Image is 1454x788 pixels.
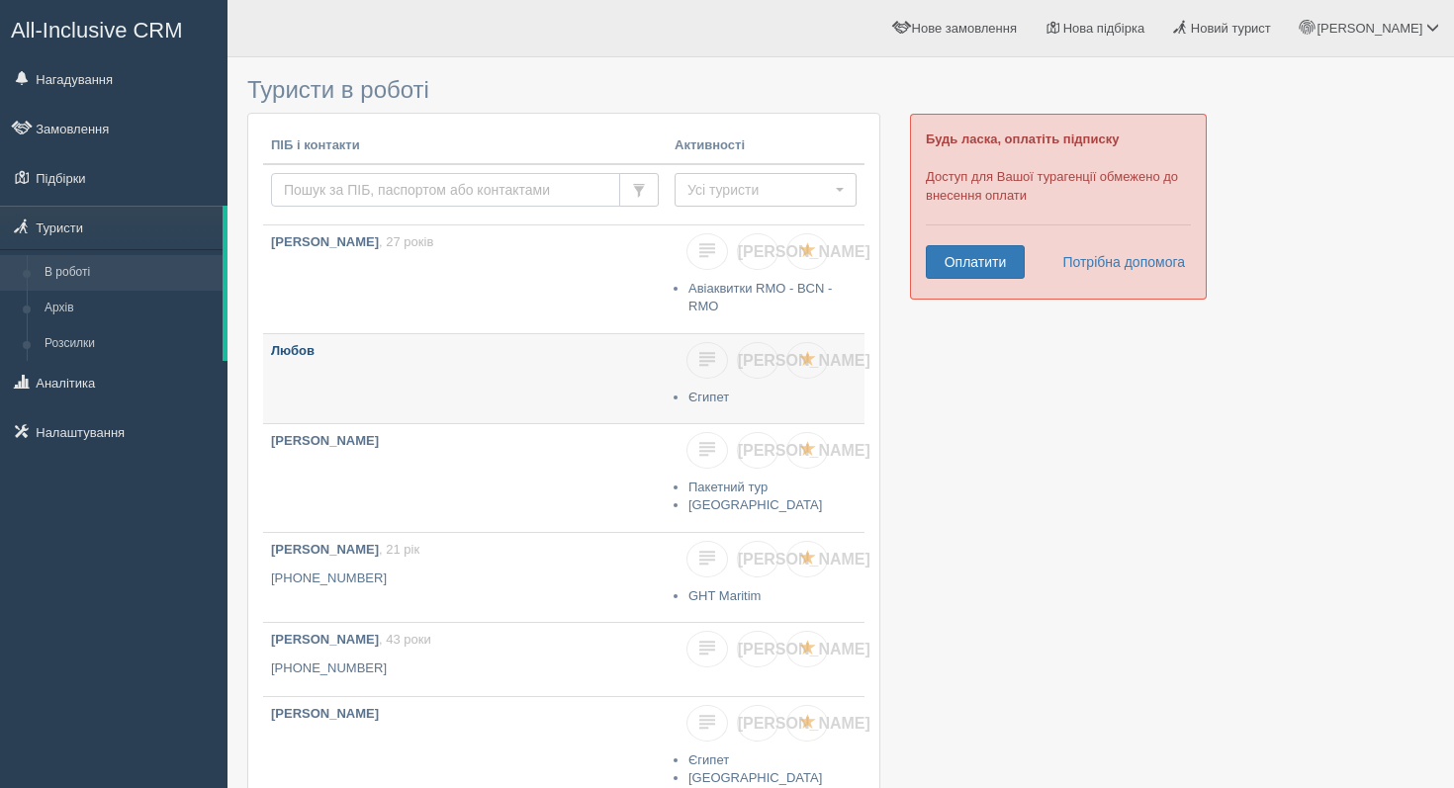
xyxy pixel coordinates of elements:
[271,706,379,721] b: [PERSON_NAME]
[688,770,822,785] a: [GEOGRAPHIC_DATA]
[271,569,659,588] p: [PHONE_NUMBER]
[263,424,667,532] a: [PERSON_NAME]
[1191,21,1271,36] span: Новий турист
[379,542,419,557] span: , 21 рік
[36,255,223,291] a: В роботі
[688,480,768,494] a: Пакетний тур
[1063,21,1145,36] span: Нова підбірка
[271,542,379,557] b: [PERSON_NAME]
[738,641,870,657] span: [PERSON_NAME]
[263,533,667,622] a: [PERSON_NAME], 21 рік [PHONE_NUMBER]
[247,76,429,103] span: Туристи в роботі
[1,1,227,55] a: All-Inclusive CRM
[263,129,667,164] th: ПІБ і контакти
[912,21,1017,36] span: Нове замовлення
[738,551,870,568] span: [PERSON_NAME]
[271,343,315,358] b: Любов
[263,623,667,696] a: [PERSON_NAME], 43 роки [PHONE_NUMBER]
[738,243,870,260] span: [PERSON_NAME]
[688,752,729,767] a: Єгипет
[737,705,778,742] a: [PERSON_NAME]
[737,432,778,469] a: [PERSON_NAME]
[688,281,832,314] a: Авіаквитки RMO - BCN - RMO
[271,632,379,647] b: [PERSON_NAME]
[379,234,433,249] span: , 27 років
[738,442,870,459] span: [PERSON_NAME]
[263,225,667,333] a: [PERSON_NAME], 27 років
[271,234,379,249] b: [PERSON_NAME]
[738,352,870,369] span: [PERSON_NAME]
[675,173,857,207] button: Усі туристи
[738,715,870,732] span: [PERSON_NAME]
[271,659,659,678] p: [PHONE_NUMBER]
[1317,21,1422,36] span: [PERSON_NAME]
[271,173,620,207] input: Пошук за ПІБ, паспортом або контактами
[11,18,183,43] span: All-Inclusive CRM
[926,131,1119,146] b: Будь ласка, оплатіть підписку
[688,497,822,512] a: [GEOGRAPHIC_DATA]
[910,114,1207,300] div: Доступ для Вашої турагенції обмежено до внесення оплати
[271,433,379,448] b: [PERSON_NAME]
[688,390,729,404] a: Єгипет
[1049,245,1186,279] a: Потрібна допомога
[667,129,864,164] th: Активності
[687,180,831,200] span: Усі туристи
[36,291,223,326] a: Архів
[688,588,761,603] a: GHT Maritim
[737,541,778,577] a: [PERSON_NAME]
[36,326,223,362] a: Розсилки
[263,334,667,423] a: Любов
[379,632,431,647] span: , 43 роки
[737,631,778,667] a: [PERSON_NAME]
[737,342,778,379] a: [PERSON_NAME]
[737,233,778,270] a: [PERSON_NAME]
[926,245,1025,279] a: Оплатити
